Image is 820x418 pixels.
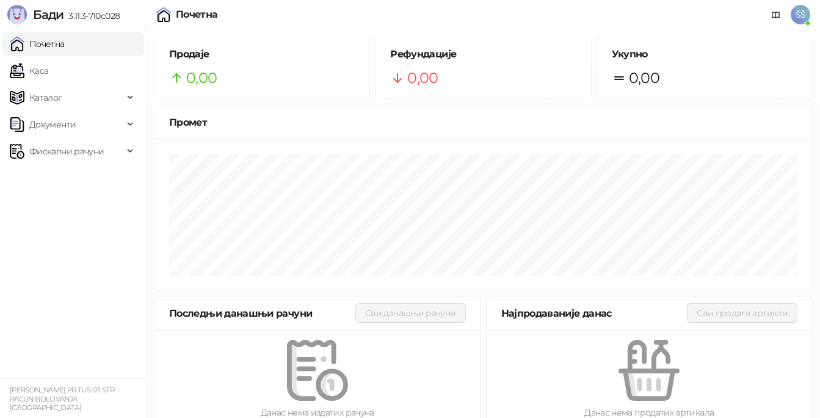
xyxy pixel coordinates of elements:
[501,306,688,321] div: Најпродаваније данас
[10,32,65,56] a: Почетна
[791,5,810,24] span: ŠŠ
[169,47,355,62] h5: Продаје
[10,386,114,412] small: [PERSON_NAME] PR TUS 011 STR RACUN BOLOVANJA [GEOGRAPHIC_DATA]
[766,5,786,24] a: Документација
[176,10,218,20] div: Почетна
[29,139,104,164] span: Фискални рачуни
[169,115,797,130] div: Промет
[169,306,355,321] div: Последњи данашњи рачуни
[612,47,797,62] h5: Укупно
[29,112,76,137] span: Документи
[407,67,438,90] span: 0,00
[63,10,120,21] span: 3.11.3-710c028
[29,85,62,110] span: Каталог
[355,303,465,323] button: Сви данашњи рачуни
[10,59,48,83] a: Каса
[186,67,217,90] span: 0,00
[390,47,576,62] h5: Рефундације
[629,67,659,90] span: 0,00
[687,303,797,323] button: Сви продати артикли
[7,5,27,24] img: Logo
[33,7,63,22] span: Бади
